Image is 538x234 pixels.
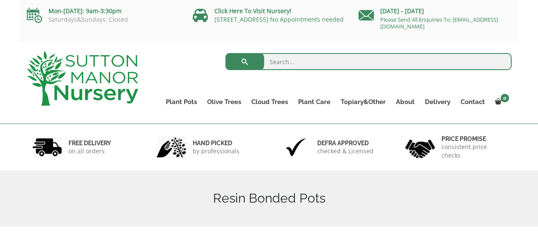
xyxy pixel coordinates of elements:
a: 0 [490,96,512,108]
img: logo [27,51,138,106]
img: 1.jpg [32,136,62,158]
span: 0 [501,94,509,102]
input: Search... [225,53,512,70]
a: Olive Trees [202,96,246,108]
p: on all orders [68,147,111,155]
h6: hand picked [193,139,239,147]
p: consistent price checks [441,143,506,160]
a: Delivery [420,96,455,108]
p: by professionals [193,147,239,155]
a: Cloud Trees [246,96,293,108]
img: 2.jpg [157,136,186,158]
p: checked & Licensed [317,147,373,155]
a: Topiary&Other [336,96,391,108]
a: Please Send All Enquiries To: [EMAIL_ADDRESS][DOMAIN_NAME] [380,16,498,30]
h6: Defra approved [317,139,373,147]
a: About [391,96,420,108]
h6: Price promise [441,135,506,143]
img: 3.jpg [281,136,311,158]
a: Plant Pots [161,96,202,108]
a: Contact [455,96,490,108]
h1: Resin Bonded Pots [27,191,512,206]
p: Saturdays&Sundays: Closed [27,16,180,23]
p: Mon-[DATE]: 9am-3:30pm [27,6,180,16]
img: 4.jpg [405,134,435,160]
a: [STREET_ADDRESS] No Appointments needed [214,15,344,23]
h6: FREE DELIVERY [68,139,111,147]
p: [DATE] - [DATE] [359,6,512,16]
a: Plant Care [293,96,336,108]
a: Click Here To Visit Nursery! [214,7,291,15]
